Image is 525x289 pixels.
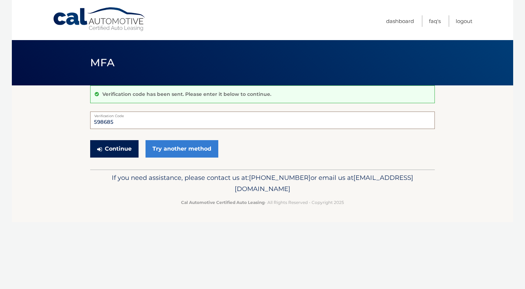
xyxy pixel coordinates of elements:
span: [EMAIL_ADDRESS][DOMAIN_NAME] [235,174,413,193]
strong: Cal Automotive Certified Auto Leasing [181,200,265,205]
a: Logout [456,15,472,27]
label: Verification Code [90,112,435,117]
a: Cal Automotive [53,7,147,32]
p: - All Rights Reserved - Copyright 2025 [95,199,430,206]
span: MFA [90,56,115,69]
p: Verification code has been sent. Please enter it below to continue. [102,91,271,97]
button: Continue [90,140,139,158]
input: Verification Code [90,112,435,129]
a: FAQ's [429,15,441,27]
a: Try another method [146,140,218,158]
p: If you need assistance, please contact us at: or email us at [95,172,430,195]
span: [PHONE_NUMBER] [249,174,311,182]
a: Dashboard [386,15,414,27]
